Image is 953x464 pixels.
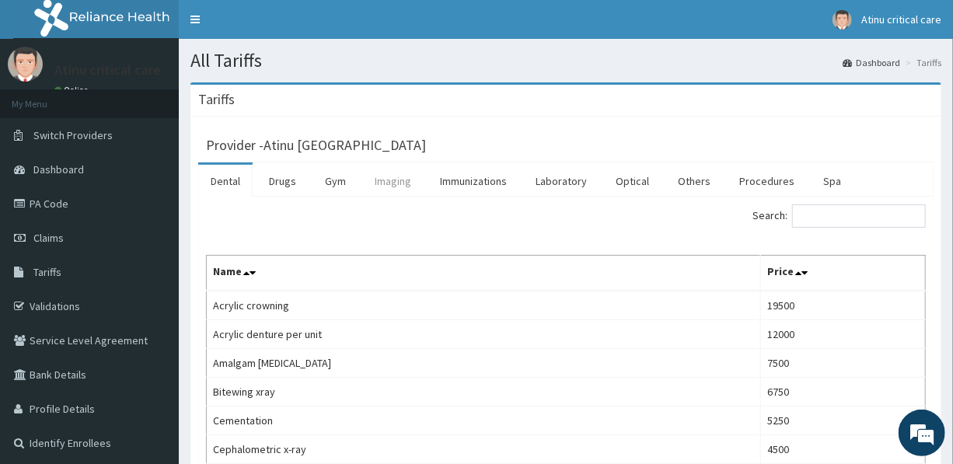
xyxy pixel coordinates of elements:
[198,165,253,197] a: Dental
[257,165,309,197] a: Drugs
[33,265,61,279] span: Tariffs
[206,138,426,152] h3: Provider - Atinu [GEOGRAPHIC_DATA]
[207,406,761,435] td: Cementation
[843,56,900,69] a: Dashboard
[207,256,761,291] th: Name
[8,47,43,82] img: User Image
[727,165,807,197] a: Procedures
[902,56,941,69] li: Tariffs
[603,165,662,197] a: Optical
[312,165,358,197] a: Gym
[207,320,761,349] td: Acrylic denture per unit
[761,378,926,406] td: 6750
[207,291,761,320] td: Acrylic crowning
[761,406,926,435] td: 5250
[523,165,599,197] a: Laboratory
[833,10,852,30] img: User Image
[362,165,424,197] a: Imaging
[198,92,235,106] h3: Tariffs
[811,165,854,197] a: Spa
[761,256,926,291] th: Price
[190,51,941,71] h1: All Tariffs
[792,204,926,228] input: Search:
[207,378,761,406] td: Bitewing xray
[54,85,92,96] a: Online
[207,349,761,378] td: Amalgam [MEDICAL_DATA]
[761,349,926,378] td: 7500
[861,12,941,26] span: Atinu critical care
[33,231,64,245] span: Claims
[665,165,723,197] a: Others
[33,162,84,176] span: Dashboard
[207,435,761,464] td: Cephalometric x-ray
[54,63,161,77] p: Atinu critical care
[33,128,113,142] span: Switch Providers
[428,165,519,197] a: Immunizations
[761,435,926,464] td: 4500
[752,204,926,228] label: Search:
[761,291,926,320] td: 19500
[761,320,926,349] td: 12000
